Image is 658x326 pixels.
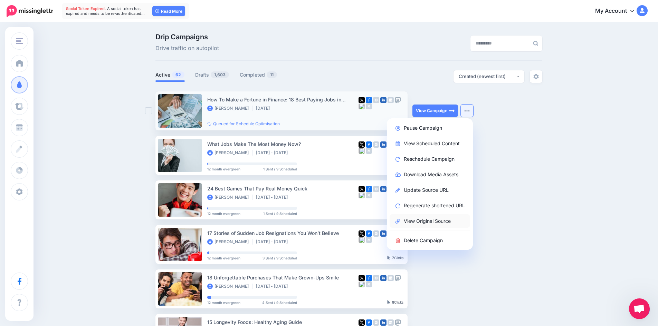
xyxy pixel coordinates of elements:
[256,239,291,245] li: [DATE] - [DATE]
[256,106,273,111] li: [DATE]
[359,275,365,281] img: twitter-square.png
[207,256,240,260] span: 12 month evergreen
[373,141,379,148] img: instagram-grey-square.png
[359,319,365,326] img: twitter-square.png
[390,214,470,228] a: View Original Source
[373,275,379,281] img: instagram-grey-square.png
[207,150,252,156] li: [PERSON_NAME]
[380,230,387,237] img: linkedin-square.png
[392,300,394,304] b: 8
[380,275,387,281] img: linkedin-square.png
[263,212,297,215] span: 1 Sent / 9 Scheduled
[395,319,401,326] img: mastodon-grey-square.png
[155,33,219,40] span: Drip Campaigns
[390,234,470,247] a: Delete Campaign
[207,121,280,126] a: Queued for Schedule Optimisation
[359,141,365,148] img: twitter-square.png
[359,192,365,198] img: bluesky-square.png
[256,195,291,200] li: [DATE] - [DATE]
[16,38,23,44] img: menu.png
[366,237,372,243] img: medium-grey-square.png
[66,6,145,16] span: A social token has expired and needs to be re-authenticated…
[152,6,185,16] a: Read More
[395,275,401,281] img: mastodon-grey-square.png
[267,71,277,78] span: 11
[366,230,372,237] img: facebook-square.png
[207,212,240,215] span: 12 month evergreen
[464,110,470,112] img: dots.png
[155,44,219,53] span: Drive traffic on autopilot
[387,300,390,304] img: pointer-grey-darker.png
[359,148,365,154] img: bluesky-square.png
[629,298,650,319] a: Open chat
[359,103,365,109] img: bluesky-square.png
[207,318,359,326] div: 15 Longevity Foods: Healthy Aging Guide
[390,199,470,212] a: Regenerate shortened URL
[211,71,229,78] span: 1,603
[240,71,277,79] a: Completed11
[388,97,394,103] img: google_business-grey-square.png
[207,274,359,281] div: 18 Unforgettable Purchases That Make Grown-Ups Smile
[359,230,365,237] img: twitter-square.png
[390,168,470,181] a: Download Media Assets
[373,97,379,103] img: instagram-grey-square.png
[172,71,184,78] span: 62
[366,192,372,198] img: medium-grey-square.png
[388,319,394,326] img: google_business-grey-square.png
[533,74,539,79] img: settings-grey.png
[366,148,372,154] img: medium-grey-square.png
[207,140,359,148] div: What Jobs Make The Most Money Now?
[366,275,372,281] img: facebook-square.png
[207,284,252,289] li: [PERSON_NAME]
[262,301,297,304] span: 4 Sent / 9 Scheduled
[207,96,359,103] div: How To Make a Fortune in Finance: 18 Best Paying Jobs in Finance
[373,319,379,326] img: instagram-grey-square.png
[366,103,372,109] img: medium-grey-square.png
[449,108,455,113] img: arrow-long-right-white.png
[366,97,372,103] img: facebook-square.png
[390,121,470,135] a: Pause Campaign
[263,167,297,171] span: 1 Sent / 9 Scheduled
[412,105,458,117] a: View Campaign
[207,185,359,192] div: 24 Best Games That Pay Real Money Quick
[392,256,394,260] b: 7
[359,237,365,243] img: bluesky-square.png
[7,5,53,17] img: Missinglettr
[373,230,379,237] img: instagram-grey-square.png
[588,3,648,20] a: My Account
[66,6,106,11] span: Social Token Expired.
[454,70,524,83] button: Created (newest first)
[533,41,538,46] img: search-grey-6.png
[390,152,470,166] a: Reschedule Campaign
[380,319,387,326] img: linkedin-square.png
[256,150,291,156] li: [DATE] - [DATE]
[395,97,401,103] img: mastodon-grey-square.png
[359,281,365,287] img: bluesky-square.png
[359,97,365,103] img: twitter-square.png
[207,239,252,245] li: [PERSON_NAME]
[373,186,379,192] img: instagram-grey-square.png
[366,186,372,192] img: facebook-square.png
[207,229,359,237] div: 17 Stories of Sudden Job Resignations You Won’t Believe
[366,141,372,148] img: facebook-square.png
[380,97,387,103] img: linkedin-square.png
[207,195,252,200] li: [PERSON_NAME]
[366,319,372,326] img: facebook-square.png
[263,256,297,260] span: 3 Sent / 9 Scheduled
[366,281,372,287] img: medium-grey-square.png
[359,186,365,192] img: twitter-square.png
[380,186,387,192] img: linkedin-square.png
[155,71,185,79] a: Active62
[387,256,403,260] div: Clicks
[207,301,240,304] span: 12 month evergreen
[207,167,240,171] span: 12 month evergreen
[256,284,291,289] li: [DATE] - [DATE]
[390,137,470,150] a: View Scheduled Content
[388,275,394,281] img: google_business-grey-square.png
[387,256,390,260] img: pointer-grey-darker.png
[459,73,516,80] div: Created (newest first)
[380,141,387,148] img: linkedin-square.png
[387,300,403,305] div: Clicks
[390,183,470,197] a: Update Source URL
[195,71,229,79] a: Drafts1,603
